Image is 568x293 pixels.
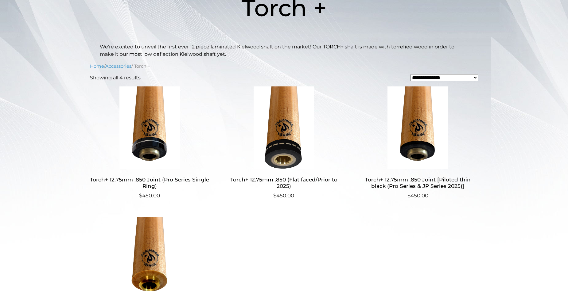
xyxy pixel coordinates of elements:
[358,86,477,200] a: Torch+ 12.75mm .850 Joint [Piloted thin black (Pro Series & JP Series 2025)] $450.00
[407,192,428,199] bdi: 450.00
[139,192,160,199] bdi: 450.00
[90,63,104,69] a: Home
[273,192,276,199] span: $
[139,192,142,199] span: $
[90,63,478,70] nav: Breadcrumb
[105,63,131,69] a: Accessories
[90,174,209,192] h2: Torch+ 12.75mm .850 Joint (Pro Series Single Ring)
[410,74,478,81] select: Shop order
[90,86,209,169] img: Torch+ 12.75mm .850 Joint (Pro Series Single Ring)
[90,86,209,200] a: Torch+ 12.75mm .850 Joint (Pro Series Single Ring) $450.00
[224,86,344,169] img: Torch+ 12.75mm .850 (Flat faced/Prior to 2025)
[273,192,294,199] bdi: 450.00
[100,43,468,58] p: We’re excited to unveil the first ever 12 piece laminated Kielwood shaft on the market! Our TORCH...
[358,86,477,169] img: Torch+ 12.75mm .850 Joint [Piloted thin black (Pro Series & JP Series 2025)]
[407,192,410,199] span: $
[224,174,344,192] h2: Torch+ 12.75mm .850 (Flat faced/Prior to 2025)
[90,74,141,82] p: Showing all 4 results
[224,86,344,200] a: Torch+ 12.75mm .850 (Flat faced/Prior to 2025) $450.00
[358,174,477,192] h2: Torch+ 12.75mm .850 Joint [Piloted thin black (Pro Series & JP Series 2025)]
